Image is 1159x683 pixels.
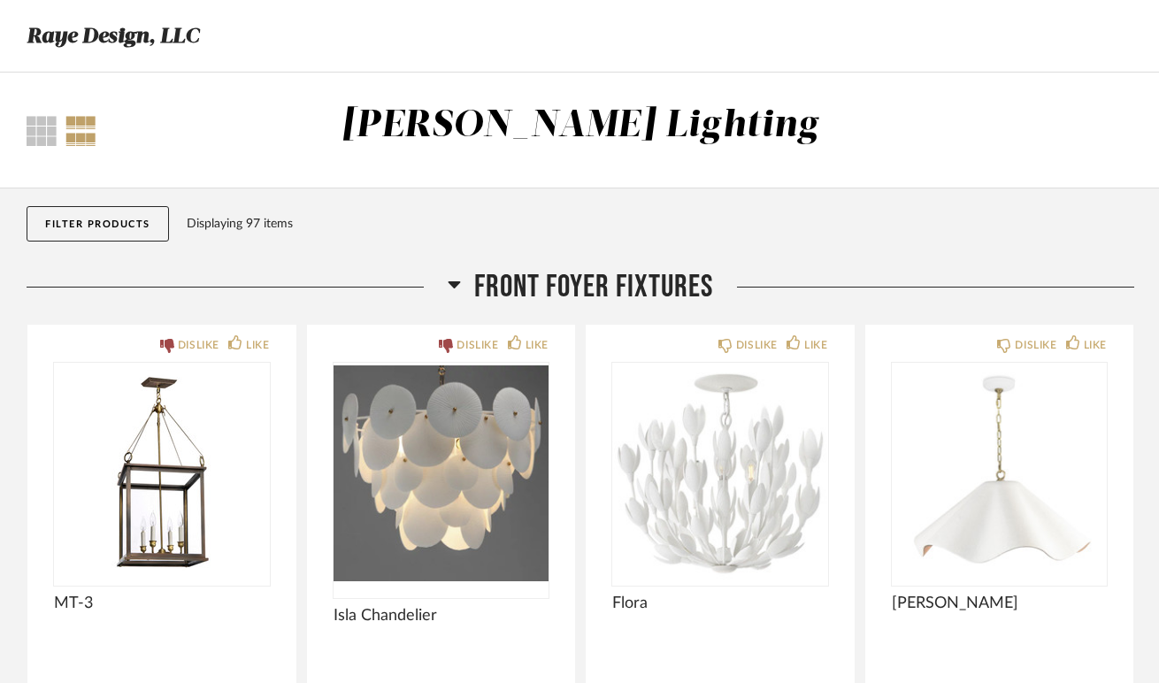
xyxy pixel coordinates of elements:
img: undefined [54,363,270,584]
div: LIKE [1084,336,1107,354]
div: LIKE [804,336,827,354]
span: MT-3 [54,594,270,613]
div: DISLIKE [1015,336,1056,354]
div: 0 [334,363,549,584]
div: LIKE [526,336,549,354]
div: LIKE [246,336,269,354]
button: Filter Products [27,206,169,242]
span: [PERSON_NAME] [892,594,1108,613]
img: undefined [892,363,1108,584]
div: DISLIKE [736,336,778,354]
div: [PERSON_NAME] Lighting [342,107,818,144]
div: DISLIKE [457,336,498,354]
div: DISLIKE [178,336,219,354]
div: Displaying 97 items [187,214,1126,234]
span: Isla Chandelier [334,606,549,625]
img: undefined [334,363,549,584]
span: Flora [612,594,828,613]
img: undefined [612,363,828,584]
h3: Raye Design, LLC [27,19,199,53]
span: Front Foyer Fixtures [474,268,713,306]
